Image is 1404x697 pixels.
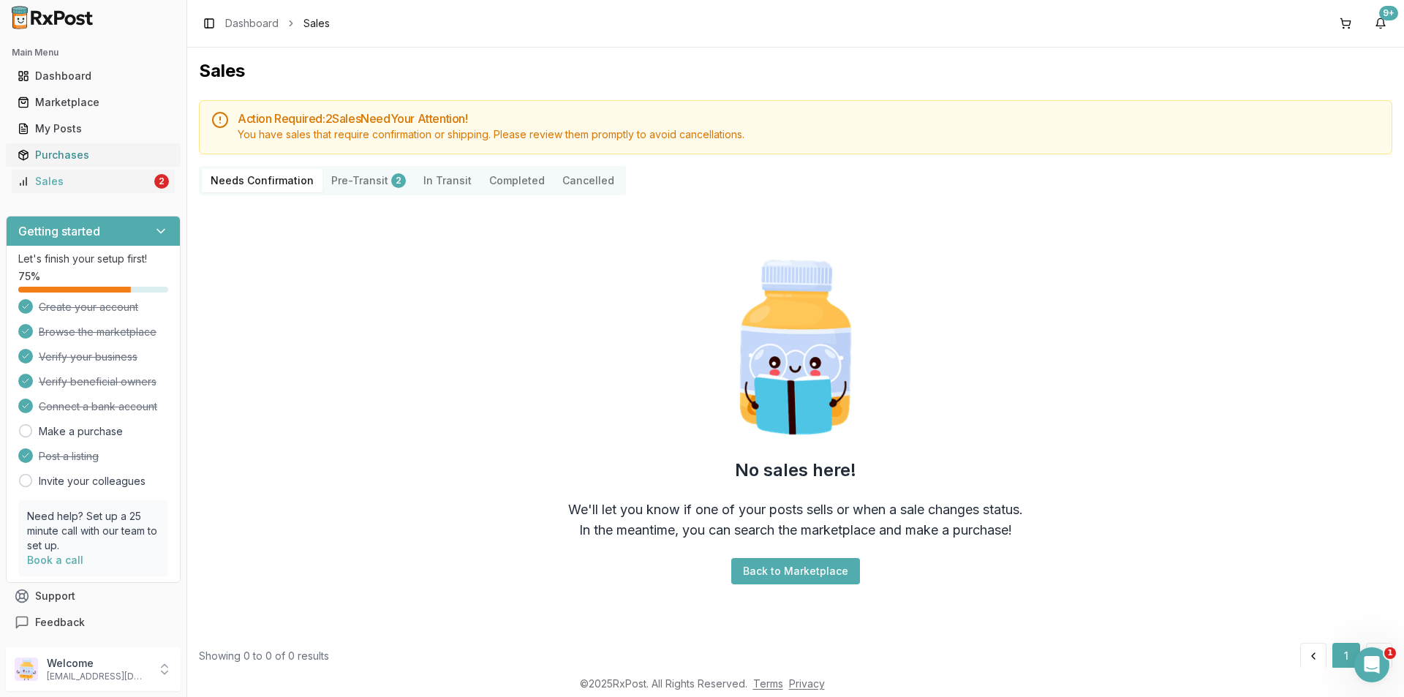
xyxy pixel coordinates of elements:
div: 9+ [1379,6,1398,20]
button: Cancelled [554,169,623,192]
a: Dashboard [12,63,175,89]
img: User avatar [15,658,38,681]
a: Sales2 [12,168,175,195]
h2: No sales here! [735,459,856,482]
span: Connect a bank account [39,399,157,414]
div: Purchases [18,148,169,162]
div: Showing 0 to 0 of 0 results [199,649,329,663]
div: 2 [154,174,169,189]
button: Purchases [6,143,181,167]
button: Needs Confirmation [202,169,322,192]
h5: Action Required: 2 Sale s Need Your Attention! [238,113,1380,124]
div: Dashboard [18,69,169,83]
button: My Posts [6,117,181,140]
a: Marketplace [12,89,175,116]
button: Sales2 [6,170,181,193]
img: Smart Pill Bottle [702,254,889,441]
a: My Posts [12,116,175,142]
button: 1 [1332,643,1360,669]
div: Sales [18,174,151,189]
button: Completed [480,169,554,192]
button: Dashboard [6,64,181,88]
iframe: Intercom live chat [1354,647,1389,682]
p: [EMAIL_ADDRESS][DOMAIN_NAME] [47,671,148,682]
h1: Sales [199,59,1392,83]
h3: Getting started [18,222,100,240]
div: My Posts [18,121,169,136]
div: You have sales that require confirmation or shipping. Please review them promptly to avoid cancel... [238,127,1380,142]
button: Feedback [6,609,181,636]
span: Browse the marketplace [39,325,156,339]
a: Dashboard [225,16,279,31]
span: Post a listing [39,449,99,464]
button: Support [6,583,181,609]
h2: Main Menu [12,47,175,59]
div: In the meantime, you can search the marketplace and make a purchase! [579,520,1012,540]
span: Create your account [39,300,138,314]
span: Verify your business [39,350,137,364]
button: Back to Marketplace [731,558,860,584]
button: Marketplace [6,91,181,114]
a: Make a purchase [39,424,123,439]
button: In Transit [415,169,480,192]
a: Terms [753,677,783,690]
span: Sales [303,16,330,31]
p: Need help? Set up a 25 minute call with our team to set up. [27,509,159,553]
a: Invite your colleagues [39,474,146,489]
div: 2 [391,173,406,188]
span: 1 [1384,647,1396,659]
a: Book a call [27,554,83,566]
span: Feedback [35,615,85,630]
button: Pre-Transit [322,169,415,192]
a: Purchases [12,142,175,168]
nav: breadcrumb [225,16,330,31]
div: We'll let you know if one of your posts sells or when a sale changes status. [568,500,1023,520]
p: Welcome [47,656,148,671]
p: Let's finish your setup first! [18,252,168,266]
div: Marketplace [18,95,169,110]
button: 9+ [1369,12,1392,35]
span: 75 % [18,269,40,284]
span: Verify beneficial owners [39,374,156,389]
img: RxPost Logo [6,6,99,29]
a: Privacy [789,677,825,690]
